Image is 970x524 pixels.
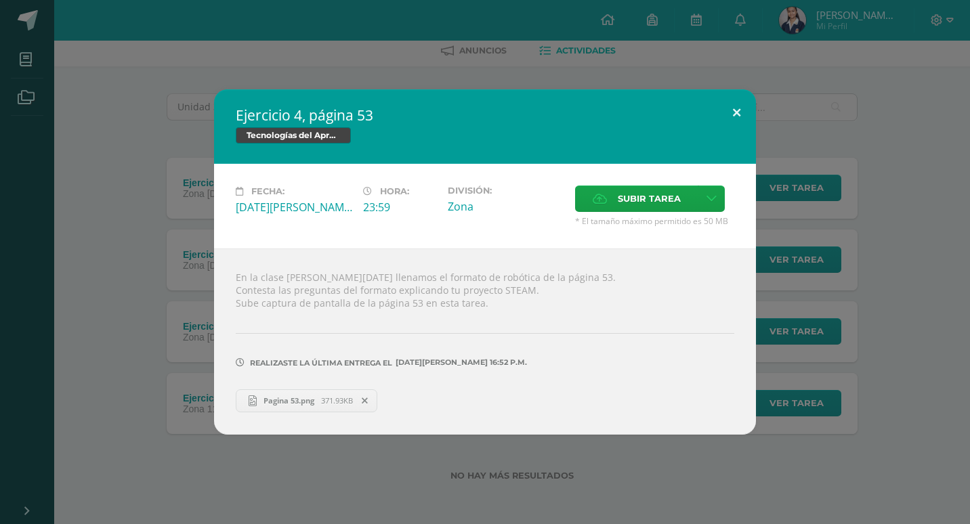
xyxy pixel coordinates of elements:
span: Hora: [380,186,409,196]
span: Remover entrega [354,393,377,408]
label: División: [448,185,564,196]
span: Tecnologías del Aprendizaje y la Comunicación [236,127,351,144]
div: [DATE][PERSON_NAME] [236,200,352,215]
button: Close (Esc) [717,89,756,135]
span: Fecha: [251,186,284,196]
div: Zona [448,199,564,214]
div: 23:59 [363,200,437,215]
span: * El tamaño máximo permitido es 50 MB [575,215,734,227]
span: Realizaste la última entrega el [250,358,392,368]
a: Pagina 53.png 371.93KB [236,389,377,412]
span: 371.93KB [321,395,353,406]
div: En la clase [PERSON_NAME][DATE] llenamos el formato de robótica de la página 53. Contesta las pre... [214,248,756,434]
h2: Ejercicio 4, página 53 [236,106,734,125]
span: Pagina 53.png [257,395,321,406]
span: Subir tarea [618,186,681,211]
span: [DATE][PERSON_NAME] 16:52 p.m. [392,362,527,363]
